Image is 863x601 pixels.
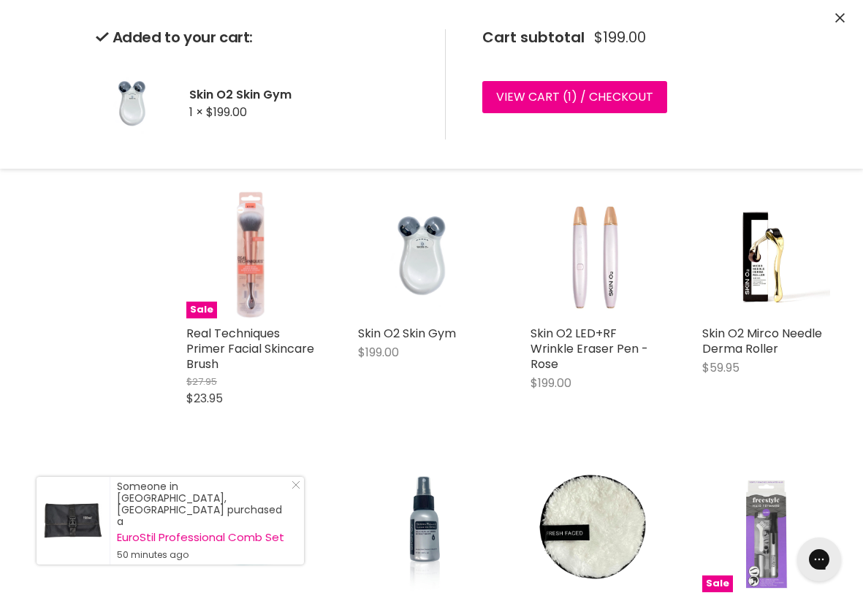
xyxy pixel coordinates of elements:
[186,191,314,318] a: Real Techniques Primer Facial Skincare BrushSale
[358,191,486,318] img: Skin O2 Skin Gym
[186,375,217,388] span: $27.95
[186,302,217,318] span: Sale
[37,477,110,564] a: Visit product page
[790,532,848,586] iframe: Gorgias live chat messenger
[702,191,830,318] img: Skin O2 Mirco Needle Derma Roller
[189,104,203,120] span: 1 ×
[702,325,822,357] a: Skin O2 Mirco Needle Derma Roller
[358,325,456,342] a: Skin O2 Skin Gym
[482,81,667,113] a: View cart (1) / Checkout
[186,325,314,372] a: Real Techniques Primer Facial Skincare Brush
[531,464,658,592] img: The Cosmetic Tattoo Company Fresh Faced Cleansing Sponge
[117,549,289,561] small: 50 minutes ago
[568,88,571,105] span: 1
[482,27,585,47] span: Cart subtotal
[358,464,486,592] img: Skin O2 Derma Roller Cleansing Spray
[189,87,422,102] h2: Skin O2 Skin Gym
[702,464,830,592] a: Freestyle Mirco Hair TrimmerSale
[702,464,830,592] img: Freestyle Mirco Hair Trimmer
[186,390,223,407] span: $23.95
[117,481,289,561] div: Someone in [GEOGRAPHIC_DATA], [GEOGRAPHIC_DATA] purchased a
[835,11,845,26] button: Close
[702,359,740,376] span: $59.95
[186,191,314,318] img: Real Techniques Primer Facial Skincare Brush
[292,481,300,489] svg: Close Icon
[117,532,289,543] a: EuroStil Professional Comb Set
[531,325,648,372] a: Skin O2 LED+RF Wrinkle Eraser Pen - Rose
[96,66,169,139] img: Skin O2 Skin Gym
[286,481,300,495] a: Close Notification
[96,29,422,46] h2: Added to your cart:
[531,191,658,318] img: Skin O2 LED+RF Wrinkle Eraser Pen - Rose
[358,344,399,361] span: $199.00
[594,29,646,46] span: $199.00
[206,104,247,120] span: $199.00
[702,575,733,592] span: Sale
[531,375,571,391] span: $199.00
[186,464,314,592] img: Skin O2 Facial Cleansing Flower Brush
